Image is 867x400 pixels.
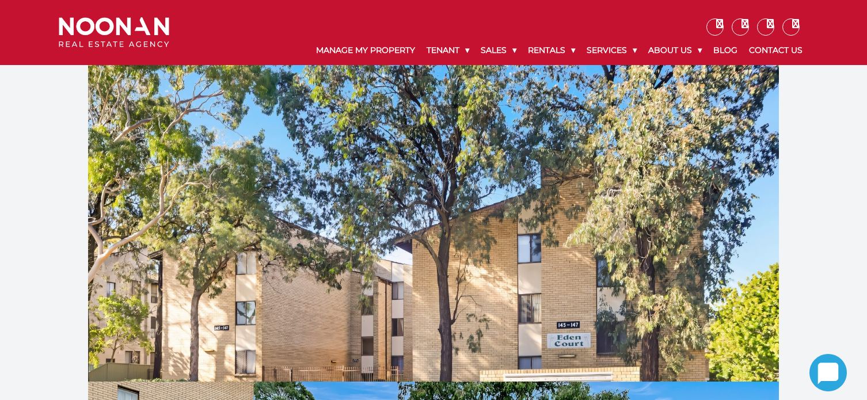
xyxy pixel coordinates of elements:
a: Rentals [522,36,581,65]
a: Blog [708,36,743,65]
a: Tenant [421,36,475,65]
img: Noonan Real Estate Agency [59,17,169,48]
a: About Us [642,36,708,65]
a: Contact Us [743,36,808,65]
a: Manage My Property [310,36,421,65]
a: Services [581,36,642,65]
a: Sales [475,36,522,65]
